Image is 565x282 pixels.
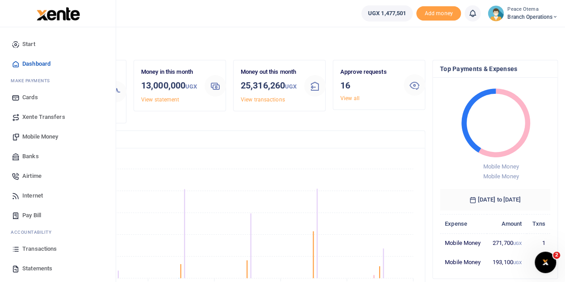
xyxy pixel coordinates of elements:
span: Branch Operations [507,13,558,21]
span: Dashboard [22,59,50,68]
a: View transactions [241,97,285,103]
a: View all [340,95,360,101]
span: Statements [22,264,52,273]
td: Mobile Money [440,233,487,253]
a: Dashboard [7,54,109,74]
a: logo-small logo-large logo-large [36,10,80,17]
th: Expense [440,214,487,233]
span: Transactions [22,244,57,253]
a: Mobile Money [7,127,109,147]
h4: Transactions Overview [42,135,418,144]
span: Mobile Money [22,132,58,141]
a: Add money [416,9,461,16]
span: Airtime [22,172,42,181]
span: Banks [22,152,39,161]
td: 2 [527,253,550,271]
h3: 16 [340,79,397,92]
li: Toup your wallet [416,6,461,21]
h3: 13,000,000 [141,79,197,93]
p: Money in this month [141,67,197,77]
li: M [7,74,109,88]
span: UGX 1,477,501 [368,9,406,18]
small: UGX [513,260,522,265]
span: countability [17,229,51,236]
span: Internet [22,191,43,200]
small: Peace Otema [507,6,558,13]
a: Pay Bill [7,206,109,225]
a: Banks [7,147,109,166]
span: ake Payments [15,77,50,84]
p: Money out this month [241,67,297,77]
img: logo-large [37,7,80,21]
span: Mobile Money [483,173,519,180]
p: Approve requests [340,67,397,77]
a: Statements [7,259,109,278]
small: UGX [185,83,197,90]
a: Xente Transfers [7,107,109,127]
h4: Hello Peace [34,38,558,48]
span: 2 [553,252,560,259]
a: UGX 1,477,501 [361,5,413,21]
td: Mobile Money [440,253,487,271]
li: Ac [7,225,109,239]
a: View statement [141,97,179,103]
span: Cards [22,93,38,102]
small: UGX [513,241,522,246]
a: profile-user Peace Otema Branch Operations [488,5,558,21]
td: 271,700 [487,233,527,253]
span: Xente Transfers [22,113,65,122]
h3: 25,316,260 [241,79,297,93]
h6: [DATE] to [DATE] [440,189,550,210]
a: Start [7,34,109,54]
iframe: Intercom live chat [535,252,556,273]
a: Cards [7,88,109,107]
a: Internet [7,186,109,206]
td: 1 [527,233,550,253]
td: 193,100 [487,253,527,271]
a: Airtime [7,166,109,186]
span: Mobile Money [483,163,519,170]
th: Txns [527,214,550,233]
span: Add money [416,6,461,21]
th: Amount [487,214,527,233]
small: UGX [285,83,297,90]
img: profile-user [488,5,504,21]
a: Transactions [7,239,109,259]
span: Pay Bill [22,211,41,220]
li: Wallet ballance [358,5,416,21]
h4: Top Payments & Expenses [440,64,550,74]
span: Start [22,40,35,49]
